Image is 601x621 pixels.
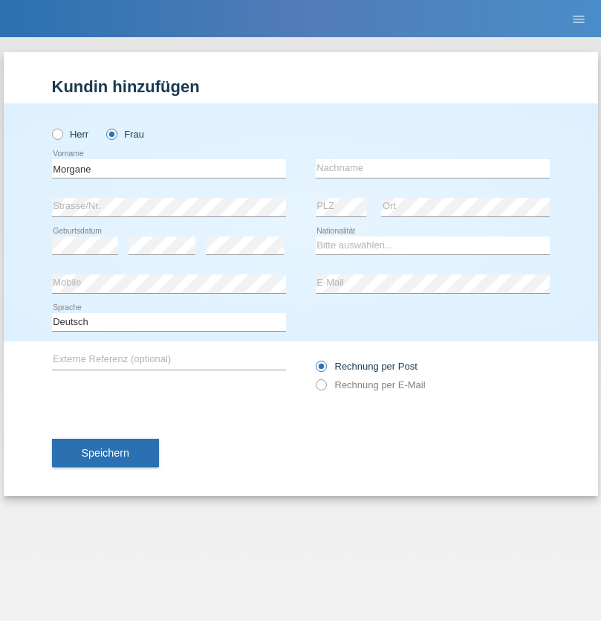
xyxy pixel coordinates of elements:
input: Herr [52,129,62,138]
label: Rechnung per E-Mail [316,379,426,390]
i: menu [571,12,586,27]
span: Speichern [82,447,129,459]
label: Herr [52,129,89,140]
input: Rechnung per E-Mail [316,379,325,398]
input: Frau [106,129,116,138]
h1: Kundin hinzufügen [52,77,550,96]
button: Speichern [52,439,159,467]
input: Rechnung per Post [316,361,325,379]
label: Frau [106,129,144,140]
a: menu [564,14,594,23]
label: Rechnung per Post [316,361,418,372]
